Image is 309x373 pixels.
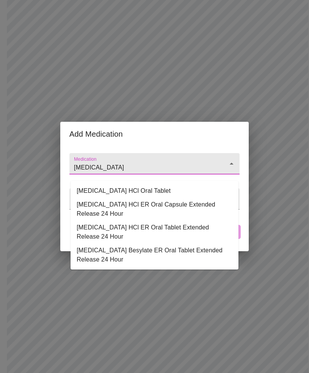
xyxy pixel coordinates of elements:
[71,198,238,221] li: [MEDICAL_DATA] HCl ER Oral Capsule Extended Release 24 Hour
[71,184,238,198] li: [MEDICAL_DATA] HCl Oral Tablet
[69,128,240,140] h2: Add Medication
[71,221,238,244] li: [MEDICAL_DATA] HCl ER Oral Tablet Extended Release 24 Hour
[226,158,237,169] button: Close
[71,244,238,266] li: [MEDICAL_DATA] Besylate ER Oral Tablet Extended Release 24 Hour
[69,188,240,210] div: ​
